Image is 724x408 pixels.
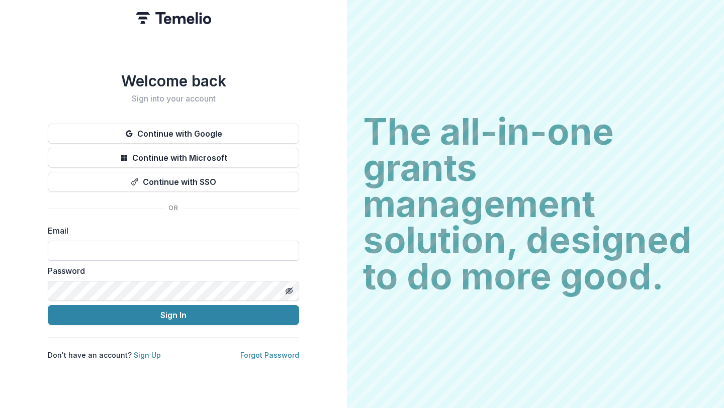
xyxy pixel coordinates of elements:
[48,265,293,277] label: Password
[48,172,299,192] button: Continue with SSO
[48,350,161,360] p: Don't have an account?
[48,94,299,104] h2: Sign into your account
[134,351,161,359] a: Sign Up
[48,72,299,90] h1: Welcome back
[240,351,299,359] a: Forgot Password
[48,225,293,237] label: Email
[48,148,299,168] button: Continue with Microsoft
[281,283,297,299] button: Toggle password visibility
[48,305,299,325] button: Sign In
[48,124,299,144] button: Continue with Google
[136,12,211,24] img: Temelio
